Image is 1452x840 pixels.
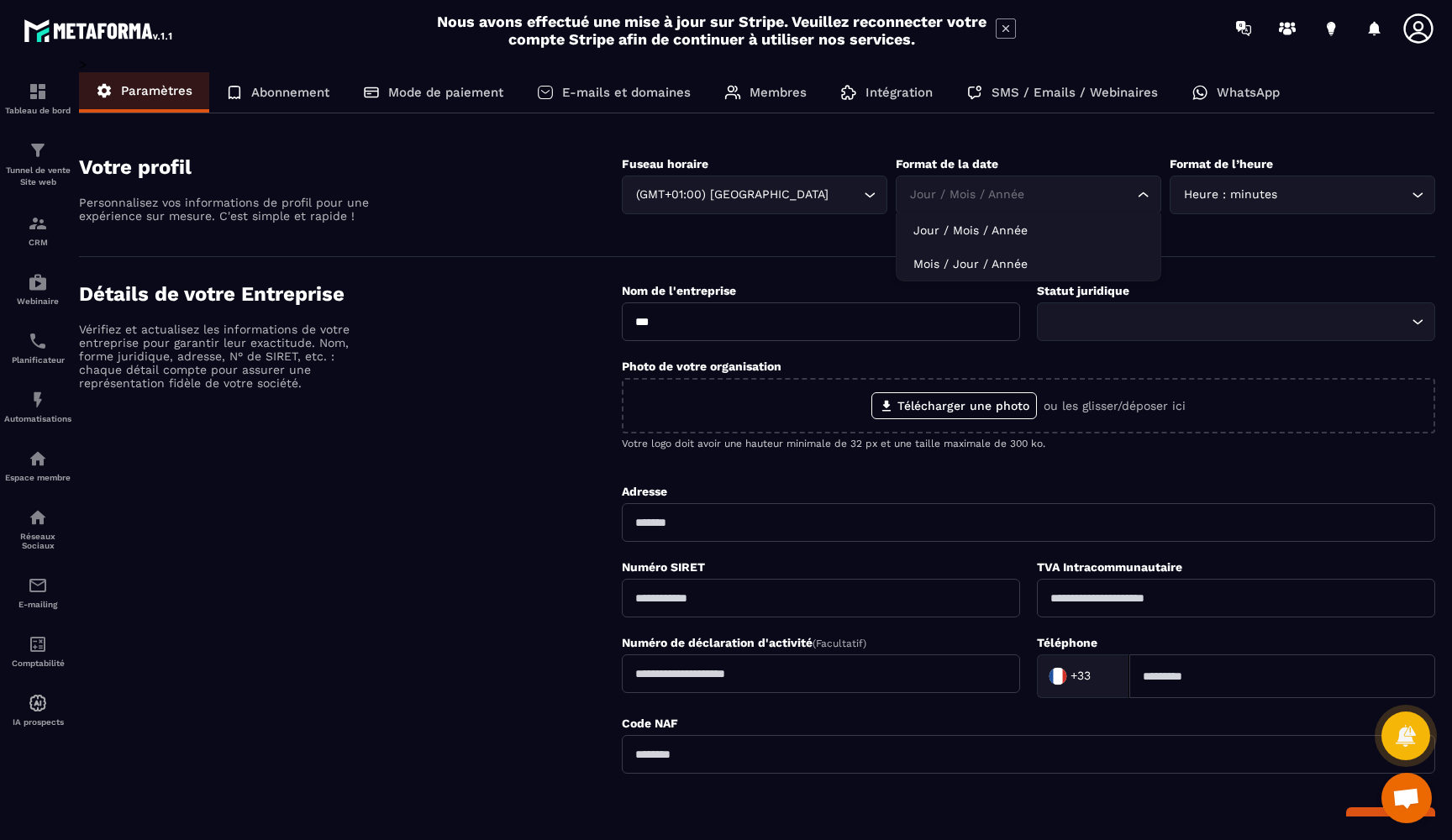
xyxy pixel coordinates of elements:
[1044,399,1186,412] p: ou les glisser/déposer ici
[1037,636,1097,649] label: Téléphone
[1037,302,1435,341] div: Search for option
[28,140,48,160] img: formation
[4,377,71,436] a: automationsautomationsAutomatisations
[622,636,866,649] label: Numéro de déclaration d'activité
[896,157,998,171] label: Format de la date
[388,85,503,100] p: Mode de paiement
[833,186,860,204] input: Search for option
[4,659,71,668] p: Comptabilité
[907,186,1134,204] input: Search for option
[28,331,48,351] img: scheduler
[813,638,866,649] span: (Facultatif)
[622,284,736,297] label: Nom de l'entreprise
[896,176,1161,214] div: Search for option
[4,297,71,306] p: Webinaire
[28,693,48,713] img: automations
[28,507,48,528] img: social-network
[4,473,71,482] p: Espace membre
[121,83,192,98] p: Paramètres
[4,355,71,365] p: Planificateur
[24,15,175,45] img: logo
[4,238,71,247] p: CRM
[28,81,48,102] img: formation
[28,390,48,410] img: automations
[4,532,71,550] p: Réseaux Sociaux
[622,717,678,730] label: Code NAF
[4,106,71,115] p: Tableau de bord
[28,449,48,469] img: automations
[1037,284,1129,297] label: Statut juridique
[4,318,71,377] a: schedulerschedulerPlanificateur
[633,186,833,204] span: (GMT+01:00) [GEOGRAPHIC_DATA]
[4,622,71,680] a: accountantaccountantComptabilité
[28,213,48,234] img: formation
[4,128,71,201] a: formationformationTunnel de vente Site web
[4,717,71,727] p: IA prospects
[79,323,373,390] p: Vérifiez et actualisez les informations de votre entreprise pour garantir leur exactitude. Nom, f...
[79,282,622,306] h4: Détails de votre Entreprise
[4,69,71,128] a: formationformationTableau de bord
[622,438,1435,449] p: Votre logo doit avoir une hauteur minimale de 32 px et une taille maximale de 300 ko.
[750,85,807,100] p: Membres
[871,392,1037,419] label: Télécharger une photo
[562,85,691,100] p: E-mails et domaines
[251,85,329,100] p: Abonnement
[1170,176,1435,214] div: Search for option
[1037,654,1129,698] div: Search for option
[79,155,622,179] h4: Votre profil
[28,634,48,654] img: accountant
[4,563,71,622] a: emailemailE-mailing
[992,85,1158,100] p: SMS / Emails / Webinaires
[1071,668,1091,685] span: +33
[622,485,667,498] label: Adresse
[865,85,933,100] p: Intégration
[622,176,887,214] div: Search for option
[4,436,71,495] a: automationsautomationsEspace membre
[436,13,987,48] h2: Nous avons effectué une mise à jour sur Stripe. Veuillez reconnecter votre compte Stripe afin de ...
[1170,157,1273,171] label: Format de l’heure
[4,414,71,423] p: Automatisations
[1095,664,1112,689] input: Search for option
[1381,773,1432,823] div: Ouvrir le chat
[1048,312,1407,331] input: Search for option
[79,196,373,223] p: Personnalisez vos informations de profil pour une expérience sur mesure. C'est simple et rapide !
[4,260,71,318] a: automationsautomationsWebinaire
[1041,659,1075,693] img: Country Flag
[28,272,48,292] img: automations
[622,360,781,373] label: Photo de votre organisation
[4,165,71,188] p: Tunnel de vente Site web
[1281,186,1407,204] input: Search for option
[1217,85,1280,100] p: WhatsApp
[622,560,705,574] label: Numéro SIRET
[28,575,48,596] img: email
[622,157,708,171] label: Fuseau horaire
[1181,186,1281,204] span: Heure : minutes
[4,495,71,563] a: social-networksocial-networkRéseaux Sociaux
[4,201,71,260] a: formationformationCRM
[1037,560,1182,574] label: TVA Intracommunautaire
[4,600,71,609] p: E-mailing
